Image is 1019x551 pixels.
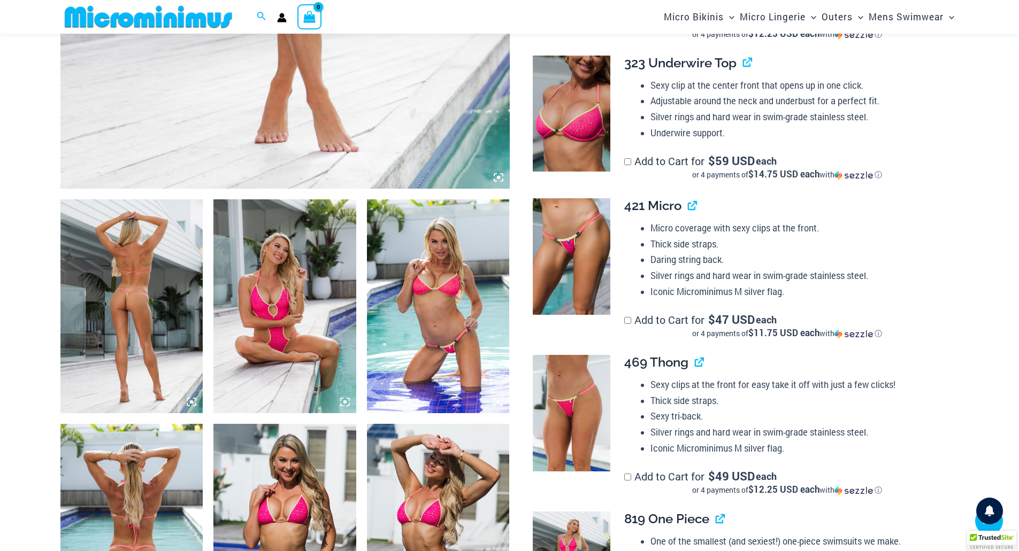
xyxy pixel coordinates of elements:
img: Bubble Mesh Highlight Pink 421 Micro [533,198,610,315]
span: Outers [822,3,853,30]
span: $14.75 USD each [748,168,819,180]
img: Bubble Mesh Highlight Pink 819 One Piece [213,199,356,413]
li: Iconic Microminimus M silver flag. [650,284,950,300]
span: 47 USD [708,314,755,325]
img: Sezzle [834,486,873,495]
span: Menu Toggle [853,3,863,30]
li: Underwire support. [650,125,950,141]
li: Silver rings and hard wear in swim-grade stainless steel. [650,268,950,284]
span: 469 Thong [624,354,688,370]
span: 49 USD [708,471,755,482]
div: or 4 payments of with [624,29,950,40]
span: Micro Lingerie [740,3,806,30]
li: Sexy clip at the center front that opens up in one click. [650,77,950,94]
li: Silver rings and hard wear in swim-grade stainless steel. [650,109,950,125]
div: or 4 payments of with [624,485,950,495]
input: Add to Cart for$47 USD eachor 4 payments of$11.75 USD eachwithSezzle Click to learn more about Se... [624,317,631,324]
img: MM SHOP LOGO FLAT [60,5,236,29]
img: Bubble Mesh Highlight Pink 819 One Piece [60,199,203,413]
img: Bubble Mesh Highlight Pink 323 Top [533,56,610,172]
span: $ [708,468,715,484]
nav: Site Navigation [660,2,959,32]
div: or 4 payments of$12.25 USD eachwithSezzle Click to learn more about Sezzle [624,29,950,40]
li: One of the smallest (and sexiest!) one-piece swimsuits we make. [650,533,950,549]
img: Bubble Mesh Highlight Pink 323 Top 421 Micro [367,199,510,413]
img: Sezzle [834,170,873,180]
span: $12.25 USD each [748,483,819,495]
a: Search icon link [257,10,266,24]
div: or 4 payments of$14.75 USD eachwithSezzle Click to learn more about Sezzle [624,169,950,180]
input: Add to Cart for$59 USD eachor 4 payments of$14.75 USD eachwithSezzle Click to learn more about Se... [624,158,631,165]
span: 323 Underwire Top [624,55,737,71]
li: Sexy tri-back. [650,408,950,424]
div: or 4 payments of$12.25 USD eachwithSezzle Click to learn more about Sezzle [624,485,950,495]
li: Thick side straps. [650,393,950,409]
img: Bubble Mesh Highlight Pink 469 Thong [533,355,610,471]
li: Thick side straps. [650,236,950,252]
a: View Shopping Cart, empty [297,4,322,29]
img: Sezzle [834,30,873,40]
img: Sezzle [834,329,873,339]
span: Micro Bikinis [664,3,724,30]
li: Micro coverage with sexy clips at the front. [650,220,950,236]
span: Menu Toggle [944,3,954,30]
span: 819 One Piece [624,511,709,526]
span: $11.75 USD each [748,327,819,339]
label: Add to Cart for [624,313,950,339]
span: Mens Swimwear [869,3,944,30]
a: Micro BikinisMenu ToggleMenu Toggle [661,3,737,30]
li: Adjustable around the neck and underbust for a perfect fit. [650,93,950,109]
a: Account icon link [277,13,287,22]
span: Menu Toggle [724,3,734,30]
span: 59 USD [708,156,755,166]
div: or 4 payments of$11.75 USD eachwithSezzle Click to learn more about Sezzle [624,328,950,339]
span: 421 Micro [624,198,681,213]
div: or 4 payments of with [624,169,950,180]
span: each [756,314,777,325]
li: Silver rings and hard wear in swim-grade stainless steel. [650,424,950,440]
label: Add to Cart for [624,469,950,496]
label: Add to Cart for [624,154,950,181]
span: each [756,471,777,482]
div: TrustedSite Certified [967,531,1016,551]
span: $ [708,153,715,168]
input: Add to Cart for$49 USD eachor 4 payments of$12.25 USD eachwithSezzle Click to learn more about Se... [624,474,631,480]
li: Sexy clips at the front for easy take it off with just a few clicks! [650,377,950,393]
span: each [756,156,777,166]
a: Micro LingerieMenu ToggleMenu Toggle [737,3,819,30]
a: OutersMenu ToggleMenu Toggle [819,3,866,30]
div: or 4 payments of with [624,328,950,339]
span: $ [708,312,715,327]
li: Iconic Microminimus M silver flag. [650,440,950,456]
a: Mens SwimwearMenu ToggleMenu Toggle [866,3,957,30]
span: Menu Toggle [806,3,816,30]
li: Daring string back. [650,252,950,268]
